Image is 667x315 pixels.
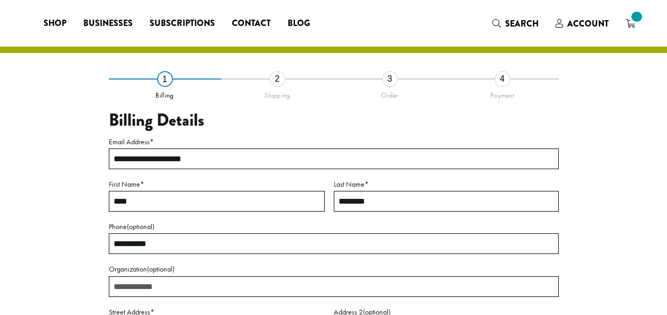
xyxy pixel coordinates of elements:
[288,17,310,30] span: Blog
[109,178,325,191] label: First Name
[232,17,271,30] span: Contact
[223,15,279,32] a: Contact
[127,222,154,231] span: (optional)
[567,17,609,30] span: Account
[495,71,510,87] div: 4
[150,17,215,30] span: Subscriptions
[109,110,559,130] h3: Billing Details
[270,71,285,87] div: 2
[44,17,66,30] span: Shop
[279,15,318,32] a: Blog
[484,15,547,32] a: Search
[83,17,133,30] span: Businesses
[141,15,223,32] a: Subscriptions
[334,178,559,191] label: Last Name
[221,87,334,100] div: Shipping
[109,135,559,148] label: Email Address
[334,87,446,100] div: Order
[109,262,559,276] label: Organization
[147,264,175,274] span: (optional)
[35,15,75,32] a: Shop
[505,17,539,30] span: Search
[157,71,173,87] div: 1
[547,15,617,32] a: Account
[109,87,221,100] div: Billing
[75,15,141,32] a: Businesses
[446,87,559,100] div: Payment
[382,71,398,87] div: 3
